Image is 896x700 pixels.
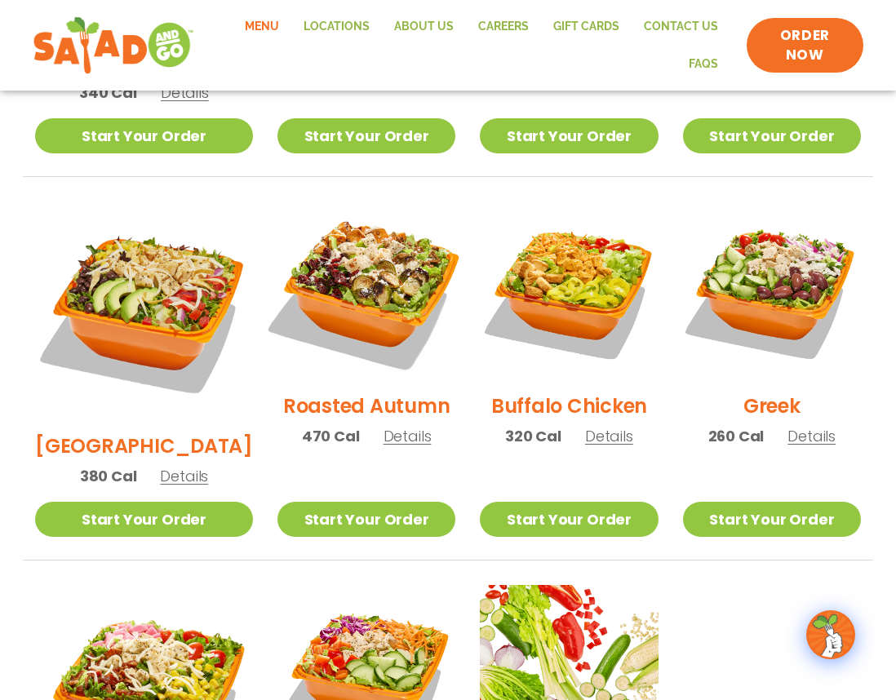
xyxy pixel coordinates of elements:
a: Contact Us [632,8,730,46]
h2: Roasted Autumn [283,392,450,420]
a: About Us [382,8,466,46]
a: Start Your Order [277,118,455,153]
nav: Menu [211,8,730,82]
span: 320 Cal [505,425,561,447]
span: 380 Cal [80,465,137,487]
a: FAQs [676,46,730,83]
span: Details [384,426,432,446]
a: Start Your Order [35,502,253,537]
a: Start Your Order [277,502,455,537]
a: Locations [291,8,382,46]
span: Details [585,426,633,446]
h2: [GEOGRAPHIC_DATA] [35,432,253,460]
img: Product photo for Buffalo Chicken Salad [480,202,658,379]
a: Start Your Order [35,118,253,153]
span: Details [787,426,836,446]
img: Product photo for Roasted Autumn Salad [262,186,471,395]
img: new-SAG-logo-768×292 [33,13,194,78]
a: Start Your Order [683,118,861,153]
a: GIFT CARDS [541,8,632,46]
span: ORDER NOW [763,26,847,65]
a: Menu [233,8,291,46]
img: Product photo for Greek Salad [683,202,861,379]
span: 470 Cal [302,425,360,447]
span: 260 Cal [708,425,765,447]
img: Product photo for BBQ Ranch Salad [35,202,253,419]
span: 340 Cal [79,82,137,104]
img: wpChatIcon [808,612,854,658]
a: ORDER NOW [747,18,863,73]
a: Start Your Order [480,118,658,153]
a: Careers [466,8,541,46]
h2: Buffalo Chicken [491,392,647,420]
span: Details [160,466,208,486]
span: Details [161,82,209,103]
h2: Greek [743,392,801,420]
a: Start Your Order [480,502,658,537]
a: Start Your Order [683,502,861,537]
